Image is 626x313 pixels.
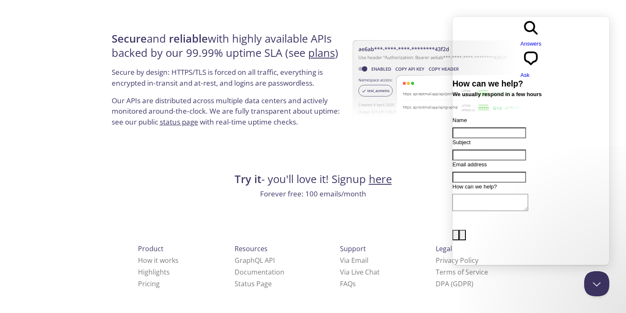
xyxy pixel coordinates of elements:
[436,267,488,277] a: Terms of Service
[308,46,335,60] a: plans
[235,172,261,186] strong: Try it
[138,244,164,253] span: Product
[340,256,368,265] a: Via Email
[436,256,478,265] a: Privacy Policy
[112,95,345,134] p: Our APIs are distributed across multiple data centers and actively monitored around-the-clock. We...
[112,67,345,95] p: Secure by design: HTTPS/TLS is forced on all traffic, everything is encrypted in-transit and at-r...
[235,267,284,277] a: Documentation
[109,172,517,186] h4: - you'll love it! Signup
[235,256,275,265] a: GraphQL API
[369,172,392,186] a: here
[235,279,272,288] a: Status Page
[169,31,208,46] strong: reliable
[109,188,517,199] p: Forever free: 100 emails/month
[340,279,356,288] a: FAQ
[436,244,452,253] span: Legal
[452,17,609,265] iframe: Help Scout Beacon - Live Chat, Contact Form, and Knowledge Base
[584,271,609,296] iframe: Help Scout Beacon - Close
[160,117,198,127] a: status page
[340,244,366,253] span: Support
[138,279,160,288] a: Pricing
[112,31,147,46] strong: Secure
[138,267,170,277] a: Highlights
[353,279,356,288] span: s
[436,279,473,288] a: DPA (GDPR)
[235,244,268,253] span: Resources
[112,32,345,67] h4: and with highly available APIs backed by our 99.99% uptime SLA (see )
[353,14,525,148] img: uptime
[138,256,179,265] a: How it works
[340,267,380,277] a: Via Live Chat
